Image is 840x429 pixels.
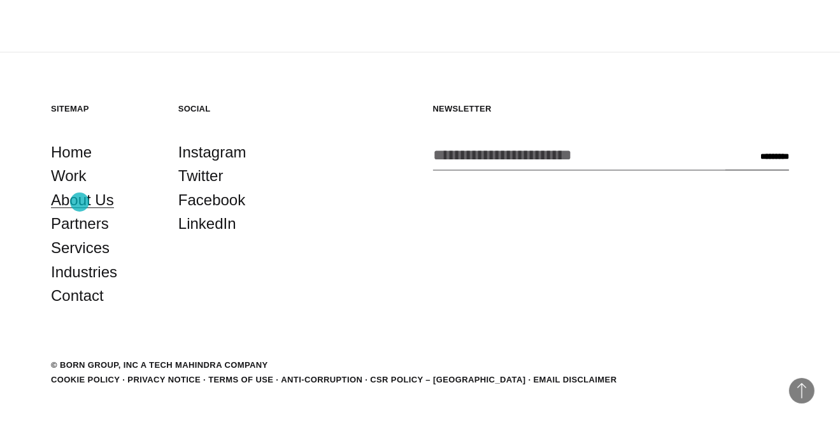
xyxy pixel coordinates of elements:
a: Contact [51,284,104,308]
h5: Newsletter [433,103,790,114]
a: Terms of Use [208,375,273,384]
a: LinkedIn [178,212,236,236]
a: Twitter [178,164,224,188]
a: CSR POLICY – [GEOGRAPHIC_DATA] [370,375,525,384]
div: © BORN GROUP, INC A Tech Mahindra Company [51,359,268,372]
a: Instagram [178,140,246,164]
a: Work [51,164,87,188]
a: Services [51,236,110,260]
h5: Sitemap [51,103,153,114]
a: Industries [51,260,117,284]
a: Cookie Policy [51,375,120,384]
a: Partners [51,212,109,236]
a: Privacy Notice [127,375,201,384]
a: Facebook [178,188,245,212]
button: Back to Top [789,378,815,404]
h5: Social [178,103,280,114]
a: Email Disclaimer [534,375,617,384]
a: Anti-Corruption [281,375,362,384]
a: About Us [51,188,114,212]
a: Home [51,140,92,164]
